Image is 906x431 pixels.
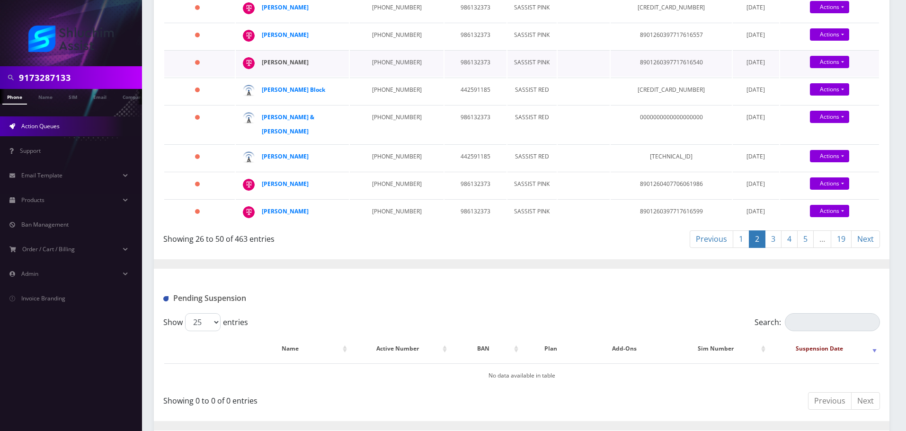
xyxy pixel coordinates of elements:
a: Email [89,89,111,104]
td: [PHONE_NUMBER] [350,105,443,143]
a: [PERSON_NAME] [262,152,309,160]
td: 8901260397717616540 [611,50,732,77]
th: BAN: activate to sort column ascending [450,335,521,362]
td: SASSIST PINK [507,23,557,49]
h1: Pending Suspension [163,294,393,303]
td: [PHONE_NUMBER] [350,23,443,49]
span: [DATE] [746,113,765,121]
td: 8901260397717616599 [611,199,732,226]
span: Email Template [21,171,62,179]
a: [PERSON_NAME] [262,180,309,188]
span: [DATE] [746,3,765,11]
a: Name [34,89,57,104]
td: [TECHNICAL_ID] [611,144,732,171]
a: Actions [810,56,849,68]
a: Actions [810,28,849,41]
td: [CREDIT_CARD_NUMBER] [611,78,732,104]
a: Company [118,89,150,104]
a: Actions [810,1,849,13]
a: 5 [797,230,814,248]
a: 3 [765,230,782,248]
th: Name: activate to sort column ascending [236,335,349,362]
img: Shluchim Assist [28,26,114,52]
label: Search: [755,313,880,331]
a: Previous [808,392,852,410]
a: 19 [831,230,852,248]
td: SASSIST RED [507,105,557,143]
td: 442591185 [444,78,506,104]
span: [DATE] [746,152,765,160]
td: 986132373 [444,23,506,49]
img: Pending Suspension [163,296,169,301]
a: SIM [64,89,82,104]
td: 986132373 [444,50,506,77]
td: SASSIST RED [507,78,557,104]
span: Invoice Branding [21,294,65,302]
td: [PHONE_NUMBER] [350,78,443,104]
span: Order / Cart / Billing [22,245,75,253]
a: Previous [690,230,733,248]
input: Search: [785,313,880,331]
span: [DATE] [746,31,765,39]
a: Actions [810,83,849,96]
a: [PERSON_NAME] [262,207,309,215]
div: Showing 26 to 50 of 463 entries [163,229,515,245]
span: Ban Management [21,220,69,229]
td: SASSIST PINK [507,172,557,198]
div: Showing 0 to 0 of 0 entries [163,391,515,406]
th: Active Number: activate to sort column ascending [350,335,449,362]
a: Actions [810,150,849,162]
td: [PHONE_NUMBER] [350,199,443,226]
span: [DATE] [746,180,765,188]
td: [PHONE_NUMBER] [350,172,443,198]
span: [DATE] [746,58,765,66]
th: Suspension Date: activate to sort column ascending [769,335,879,362]
a: Actions [810,205,849,217]
a: … [813,230,831,248]
a: Actions [810,177,849,190]
th: Add-Ons [581,335,667,362]
td: 0000000000000000000 [611,105,732,143]
td: 8901260397717616557 [611,23,732,49]
span: Products [21,196,44,204]
a: Next [851,392,880,410]
input: Search in Company [19,69,140,87]
span: Action Queues [21,122,60,130]
a: [PERSON_NAME] Block [262,86,325,94]
a: [PERSON_NAME] [262,3,309,11]
td: [PHONE_NUMBER] [350,144,443,171]
td: SASSIST RED [507,144,557,171]
th: Sim Number: activate to sort column ascending [669,335,768,362]
td: SASSIST PINK [507,199,557,226]
td: 986132373 [444,105,506,143]
a: [PERSON_NAME] [262,58,309,66]
a: 4 [781,230,798,248]
a: 2 [749,230,765,248]
a: [PERSON_NAME] [262,31,309,39]
label: Show entries [163,313,248,331]
td: 986132373 [444,199,506,226]
a: Phone [2,89,27,105]
span: [DATE] [746,207,765,215]
span: [DATE] [746,86,765,94]
td: No data available in table [164,363,879,387]
td: 8901260407706061986 [611,172,732,198]
a: [PERSON_NAME] & [PERSON_NAME] [262,113,314,135]
td: [PHONE_NUMBER] [350,50,443,77]
th: Plan [522,335,580,362]
td: 442591185 [444,144,506,171]
a: 1 [733,230,749,248]
select: Showentries [185,313,221,331]
td: 986132373 [444,172,506,198]
td: SASSIST PINK [507,50,557,77]
span: Admin [21,270,38,278]
a: Next [851,230,880,248]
